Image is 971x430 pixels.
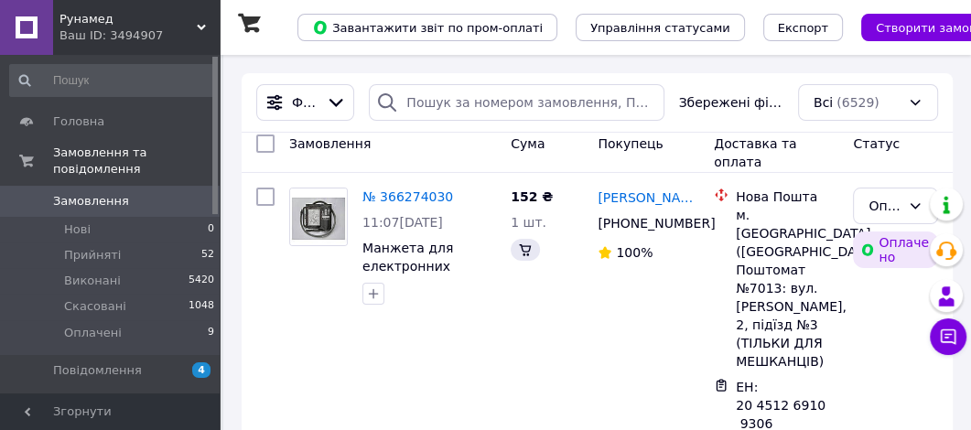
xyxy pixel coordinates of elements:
span: Доставка та оплата [714,136,796,169]
div: м. [GEOGRAPHIC_DATA] ([GEOGRAPHIC_DATA].), Поштомат №7013: вул. [PERSON_NAME], 2, підїзд №3 (ТІЛЬ... [736,206,838,371]
span: 52 [201,247,214,263]
span: (6529) [836,95,879,110]
button: Управління статусами [576,14,745,41]
span: Замовлення та повідомлення [53,145,220,177]
span: 152 ₴ [511,189,553,204]
span: 4 [192,362,210,378]
span: Оплачені [64,325,122,341]
span: 9 [208,325,214,341]
button: Експорт [763,14,844,41]
span: Статус [853,136,900,151]
span: 100% [616,245,653,260]
span: Замовлення [53,193,129,210]
span: Замовлення [289,136,371,151]
div: Ваш ID: 3494907 [59,27,220,44]
a: Фото товару [289,188,348,246]
span: Експорт [778,21,829,35]
span: 5420 [189,273,214,289]
div: [PHONE_NUMBER] [594,210,688,236]
span: Збережені фільтри: [679,93,783,112]
a: Манжета для електронних тонометрів Gamma 22-32 см (стандарт) одна трубка [362,241,493,347]
span: Виконані [64,273,121,289]
div: Оплачено [853,231,938,268]
span: 1048 [189,298,214,315]
span: Покупець [598,136,663,151]
div: Оплачено [869,196,901,216]
button: Чат з покупцем [930,318,966,355]
button: Завантажити звіт по пром-оплаті [297,14,557,41]
input: Пошук за номером замовлення, ПІБ покупця, номером телефону, Email, номером накладної [369,84,664,121]
span: Всі [814,93,833,112]
span: Головна [53,113,104,130]
input: Пошук [9,64,216,97]
span: Рунамед [59,11,197,27]
img: Фото товару [290,188,347,245]
span: Управління статусами [590,21,730,35]
span: Cума [511,136,545,151]
span: Фільтри [292,93,318,112]
span: 11:07[DATE] [362,215,443,230]
span: Повідомлення [53,362,142,379]
span: Нові [64,221,91,238]
span: Скасовані [64,298,126,315]
span: 0 [208,221,214,238]
a: № 366274030 [362,189,453,204]
a: [PERSON_NAME] [598,188,699,207]
div: Нова Пошта [736,188,838,206]
span: Прийняті [64,247,121,263]
span: 1 шт. [511,215,546,230]
span: Завантажити звіт по пром-оплаті [312,19,543,36]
